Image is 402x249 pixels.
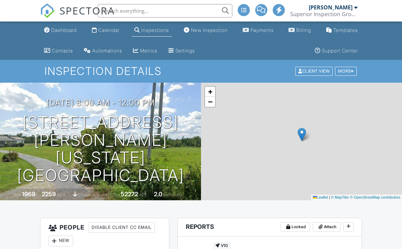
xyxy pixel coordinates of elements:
div: Automations [92,48,122,53]
a: Automations (Advanced) [81,45,125,57]
a: Billing [286,24,314,37]
span: Built [13,192,21,197]
a: Leaflet [313,195,328,199]
div: Dashboard [51,27,77,33]
a: Calendar [89,24,122,37]
div: 2.0 [154,191,162,198]
span: Lot Size [106,192,120,197]
div: Calendar [98,27,120,33]
a: © MapTiler [331,195,349,199]
a: Templates [324,24,361,37]
a: Metrics [130,45,160,57]
div: Billing [296,27,311,33]
a: New Inspection [181,24,231,37]
div: More [335,67,357,76]
span: crawlspace [78,192,99,197]
a: Client View [295,68,334,73]
span: sq. ft. [57,192,66,197]
a: Support Center [312,45,361,57]
h3: [DATE] 8:00 am - 12:00 pm [46,98,155,107]
div: 1969 [22,191,35,198]
input: Search everything... [98,4,232,17]
div: Payments [250,27,274,33]
span: | [329,195,330,199]
div: Contacts [52,48,73,53]
a: Zoom in [205,87,215,97]
a: © OpenStreetMap contributors [350,195,400,199]
div: [PERSON_NAME] [309,4,353,11]
div: 2259 [42,191,56,198]
h1: [STREET_ADDRESS][PERSON_NAME][US_STATE] [GEOGRAPHIC_DATA] [11,114,190,184]
div: New Inspection [191,27,228,33]
span: − [208,97,212,106]
img: Marker [298,128,306,141]
div: Metrics [140,48,158,53]
img: The Best Home Inspection Software - Spectora [40,3,55,18]
a: Dashboard [41,24,79,37]
div: Support Center [322,48,358,53]
div: 52272 [121,191,138,198]
div: Settings [175,48,195,53]
div: Inspections [141,27,169,33]
span: + [208,87,212,96]
a: Zoom out [205,97,215,107]
a: Settings [166,45,198,57]
a: Payments [240,24,276,37]
div: New [48,236,73,246]
span: bathrooms [163,192,182,197]
span: SPECTORA [60,3,115,17]
div: Disable Client CC Email [89,222,155,233]
div: Templates [333,27,358,33]
div: Client View [295,67,333,76]
h1: Inspection Details [44,65,358,77]
a: Inspections [132,24,172,37]
a: SPECTORA [40,9,115,23]
span: sq.ft. [139,192,147,197]
div: Superior Inspection Group [290,11,358,17]
a: Contacts [41,45,76,57]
